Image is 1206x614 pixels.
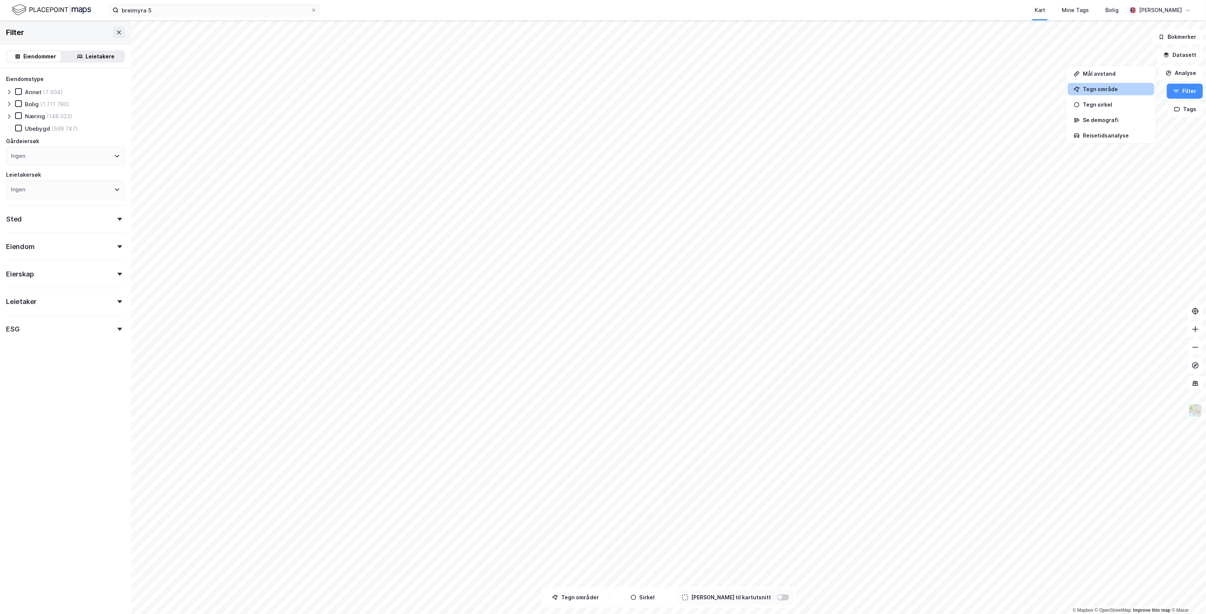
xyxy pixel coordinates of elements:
[52,125,78,132] div: (599 747)
[47,113,72,120] div: (148 023)
[25,113,45,120] div: Næring
[1168,578,1206,614] div: Kontrollprogram for chat
[6,242,35,251] div: Eiendom
[6,137,39,146] div: Gårdeiersøk
[40,101,69,108] div: (1 711 780)
[543,590,608,605] button: Tegn områder
[6,270,34,279] div: Eierskap
[6,75,44,84] div: Eiendomstype
[25,101,39,108] div: Bolig
[25,89,41,96] div: Annet
[6,297,37,306] div: Leietaker
[611,590,675,605] button: Sirkel
[11,151,25,160] div: Ingen
[1062,6,1089,15] div: Mine Tags
[691,593,771,602] div: [PERSON_NAME] til kartutsnitt
[1139,6,1182,15] div: [PERSON_NAME]
[1083,117,1148,123] div: Se demografi
[1095,608,1131,613] a: OpenStreetMap
[1105,6,1119,15] div: Bolig
[119,5,311,16] input: Søk på adresse, matrikkel, gårdeiere, leietakere eller personer
[1083,101,1148,108] div: Tegn sirkel
[1167,84,1203,99] button: Filter
[86,52,115,61] div: Leietakere
[1188,403,1203,418] img: Z
[1133,608,1171,613] a: Improve this map
[1083,86,1148,92] div: Tegn område
[6,26,24,38] div: Filter
[6,170,41,179] div: Leietakersøk
[25,125,50,132] div: Ubebygd
[1083,70,1148,77] div: Mål avstand
[1168,578,1206,614] iframe: Chat Widget
[11,185,25,194] div: Ingen
[6,325,19,334] div: ESG
[1035,6,1045,15] div: Kart
[24,52,56,61] div: Eiendommer
[1073,608,1093,613] a: Mapbox
[6,215,22,224] div: Sted
[12,3,91,17] img: logo.f888ab2527a4732fd821a326f86c7f29.svg
[1152,29,1203,44] button: Bokmerker
[1168,102,1203,117] button: Tags
[1083,132,1148,139] div: Reisetidsanalyse
[1159,66,1203,81] button: Analyse
[1157,47,1203,63] button: Datasett
[43,89,63,96] div: (7 604)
